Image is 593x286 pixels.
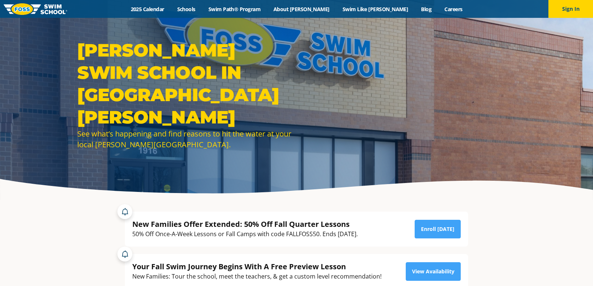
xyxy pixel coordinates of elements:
a: Enroll [DATE] [415,220,461,238]
div: New Families: Tour the school, meet the teachers, & get a custom level recommendation! [132,271,382,282]
div: Your Fall Swim Journey Begins With A Free Preview Lesson [132,261,382,271]
a: Schools [171,6,202,13]
h1: [PERSON_NAME] Swim School in [GEOGRAPHIC_DATA][PERSON_NAME] [77,39,293,128]
a: Blog [415,6,438,13]
a: Swim Path® Program [202,6,267,13]
div: 50% Off Once-A-Week Lessons or Fall Camps with code FALLFOSS50. Ends [DATE]. [132,229,358,239]
a: View Availability [406,262,461,281]
div: New Families Offer Extended: 50% Off Fall Quarter Lessons [132,219,358,229]
img: FOSS Swim School Logo [4,3,67,15]
a: About [PERSON_NAME] [267,6,336,13]
div: See what’s happening and find reasons to hit the water at your local [PERSON_NAME][GEOGRAPHIC_DATA]. [77,128,293,150]
a: Careers [438,6,469,13]
a: 2025 Calendar [124,6,171,13]
a: Swim Like [PERSON_NAME] [336,6,415,13]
